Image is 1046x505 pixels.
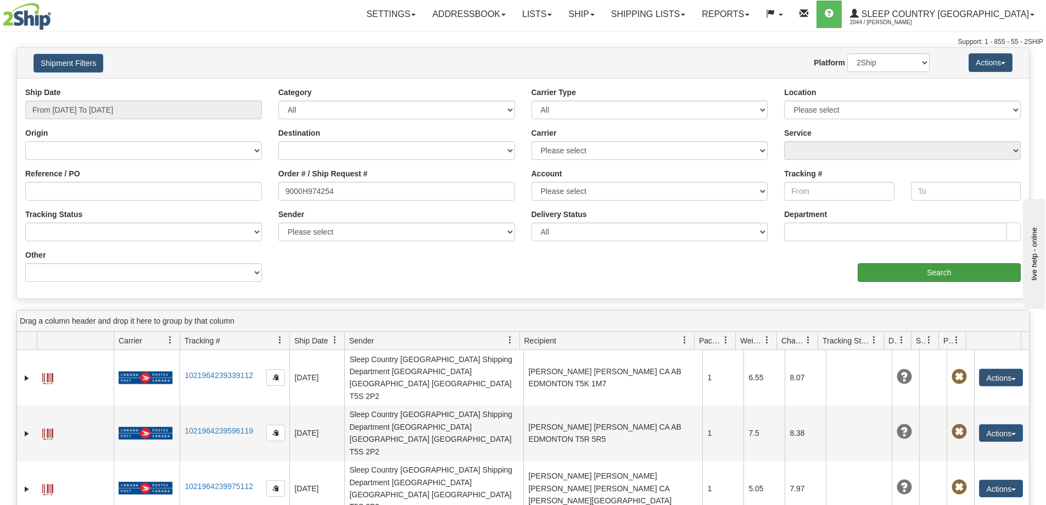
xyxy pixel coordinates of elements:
[161,331,180,349] a: Carrier filter column settings
[979,424,1023,442] button: Actions
[278,168,368,179] label: Order # / Ship Request #
[603,1,693,28] a: Shipping lists
[25,209,82,220] label: Tracking Status
[524,335,556,346] span: Recipient
[266,425,285,441] button: Copy to clipboard
[1021,196,1045,308] iframe: chat widget
[532,127,557,138] label: Carrier
[784,168,822,179] label: Tracking #
[278,209,304,220] label: Sender
[514,1,560,28] a: Lists
[717,331,735,349] a: Packages filter column settings
[532,168,562,179] label: Account
[888,335,898,346] span: Delivery Status
[289,350,344,406] td: [DATE]
[278,87,312,98] label: Category
[42,368,53,386] a: Label
[740,335,763,346] span: Weight
[859,9,1029,19] span: Sleep Country [GEOGRAPHIC_DATA]
[897,369,912,385] span: Unknown
[25,87,61,98] label: Ship Date
[3,3,51,30] img: logo2044.jpg
[184,426,253,435] a: 1021964239596119
[21,428,32,439] a: Expand
[858,263,1021,282] input: Search
[42,479,53,497] a: Label
[799,331,818,349] a: Charge filter column settings
[21,484,32,495] a: Expand
[897,424,912,440] span: Unknown
[184,335,220,346] span: Tracking #
[424,1,514,28] a: Addressbook
[952,480,967,495] span: Pickup Not Assigned
[743,406,785,461] td: 7.5
[25,168,80,179] label: Reference / PO
[344,406,523,461] td: Sleep Country [GEOGRAPHIC_DATA] Shipping Department [GEOGRAPHIC_DATA] [GEOGRAPHIC_DATA] [GEOGRAPH...
[784,182,894,201] input: From
[326,331,344,349] a: Ship Date filter column settings
[294,335,328,346] span: Ship Date
[33,54,103,73] button: Shipment Filters
[699,335,722,346] span: Packages
[523,350,702,406] td: [PERSON_NAME] [PERSON_NAME] CA AB EDMONTON T5K 1M7
[702,406,743,461] td: 1
[920,331,938,349] a: Shipment Issues filter column settings
[289,406,344,461] td: [DATE]
[278,127,320,138] label: Destination
[675,331,694,349] a: Recipient filter column settings
[42,424,53,441] a: Label
[344,350,523,406] td: Sleep Country [GEOGRAPHIC_DATA] Shipping Department [GEOGRAPHIC_DATA] [GEOGRAPHIC_DATA] [GEOGRAPH...
[979,480,1023,497] button: Actions
[560,1,602,28] a: Ship
[119,481,172,495] img: 20 - Canada Post
[271,331,289,349] a: Tracking # filter column settings
[3,37,1043,47] div: Support: 1 - 855 - 55 - 2SHIP
[943,335,953,346] span: Pickup Status
[17,310,1029,332] div: grid grouping header
[892,331,911,349] a: Delivery Status filter column settings
[25,127,48,138] label: Origin
[184,371,253,380] a: 1021964239339112
[785,350,826,406] td: 8.07
[784,209,827,220] label: Department
[119,335,142,346] span: Carrier
[947,331,966,349] a: Pickup Status filter column settings
[743,350,785,406] td: 6.55
[702,350,743,406] td: 1
[842,1,1043,28] a: Sleep Country [GEOGRAPHIC_DATA] 2044 / [PERSON_NAME]
[865,331,883,349] a: Tracking Status filter column settings
[784,87,816,98] label: Location
[693,1,758,28] a: Reports
[184,482,253,491] a: 1021964239975112
[952,424,967,440] span: Pickup Not Assigned
[952,369,967,385] span: Pickup Not Assigned
[523,406,702,461] td: [PERSON_NAME] [PERSON_NAME] CA AB EDMONTON T5R 5R5
[785,406,826,461] td: 8.38
[119,371,172,385] img: 20 - Canada Post
[850,17,932,28] span: 2044 / [PERSON_NAME]
[532,87,576,98] label: Carrier Type
[969,53,1013,72] button: Actions
[916,335,925,346] span: Shipment Issues
[814,57,845,68] label: Platform
[119,426,172,440] img: 20 - Canada Post
[758,331,776,349] a: Weight filter column settings
[266,369,285,386] button: Copy to clipboard
[911,182,1021,201] input: To
[25,249,46,260] label: Other
[823,335,870,346] span: Tracking Status
[349,335,374,346] span: Sender
[784,127,812,138] label: Service
[21,373,32,384] a: Expand
[358,1,424,28] a: Settings
[979,369,1023,386] button: Actions
[266,480,285,497] button: Copy to clipboard
[781,335,804,346] span: Charge
[8,9,102,18] div: live help - online
[532,209,587,220] label: Delivery Status
[501,331,519,349] a: Sender filter column settings
[897,480,912,495] span: Unknown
